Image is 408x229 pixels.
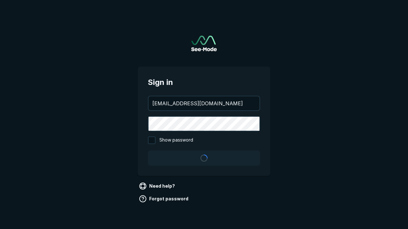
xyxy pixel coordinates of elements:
input: your@email.com [149,96,259,110]
span: Show password [159,136,193,144]
img: See-Mode Logo [191,36,217,51]
a: Forgot password [138,194,191,204]
a: Need help? [138,181,178,191]
a: Go to sign in [191,36,217,51]
span: Sign in [148,77,260,88]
